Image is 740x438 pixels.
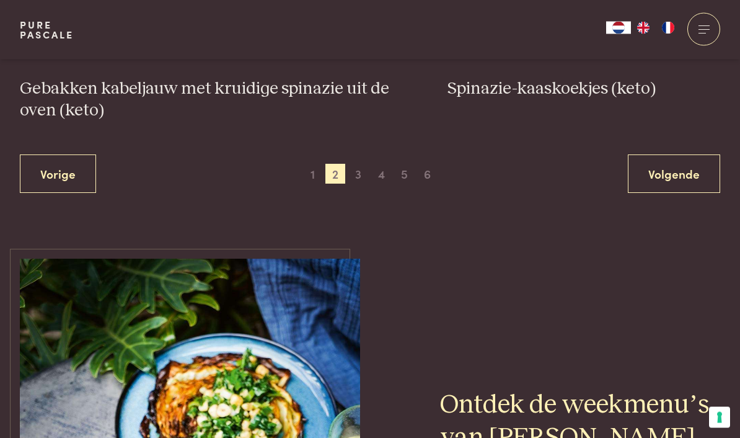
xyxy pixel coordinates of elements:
[656,22,681,34] a: FR
[302,164,322,184] span: 1
[418,164,438,184] span: 6
[20,155,96,194] a: Vorige
[20,20,74,40] a: PurePascale
[628,155,720,194] a: Volgende
[606,22,631,34] div: Language
[447,79,720,101] h3: Spinazie-kaaskoekjes (keto)
[606,22,631,34] a: NL
[348,164,368,184] span: 3
[709,407,730,428] button: Uw voorkeuren voor toestemming voor trackingtechnologieën
[631,22,656,34] a: EN
[395,164,415,184] span: 5
[631,22,681,34] ul: Language list
[606,22,681,34] aside: Language selected: Nederlands
[325,164,345,184] span: 2
[372,164,392,184] span: 4
[20,79,415,122] h3: Gebakken kabeljauw met kruidige spinazie uit de oven (keto)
